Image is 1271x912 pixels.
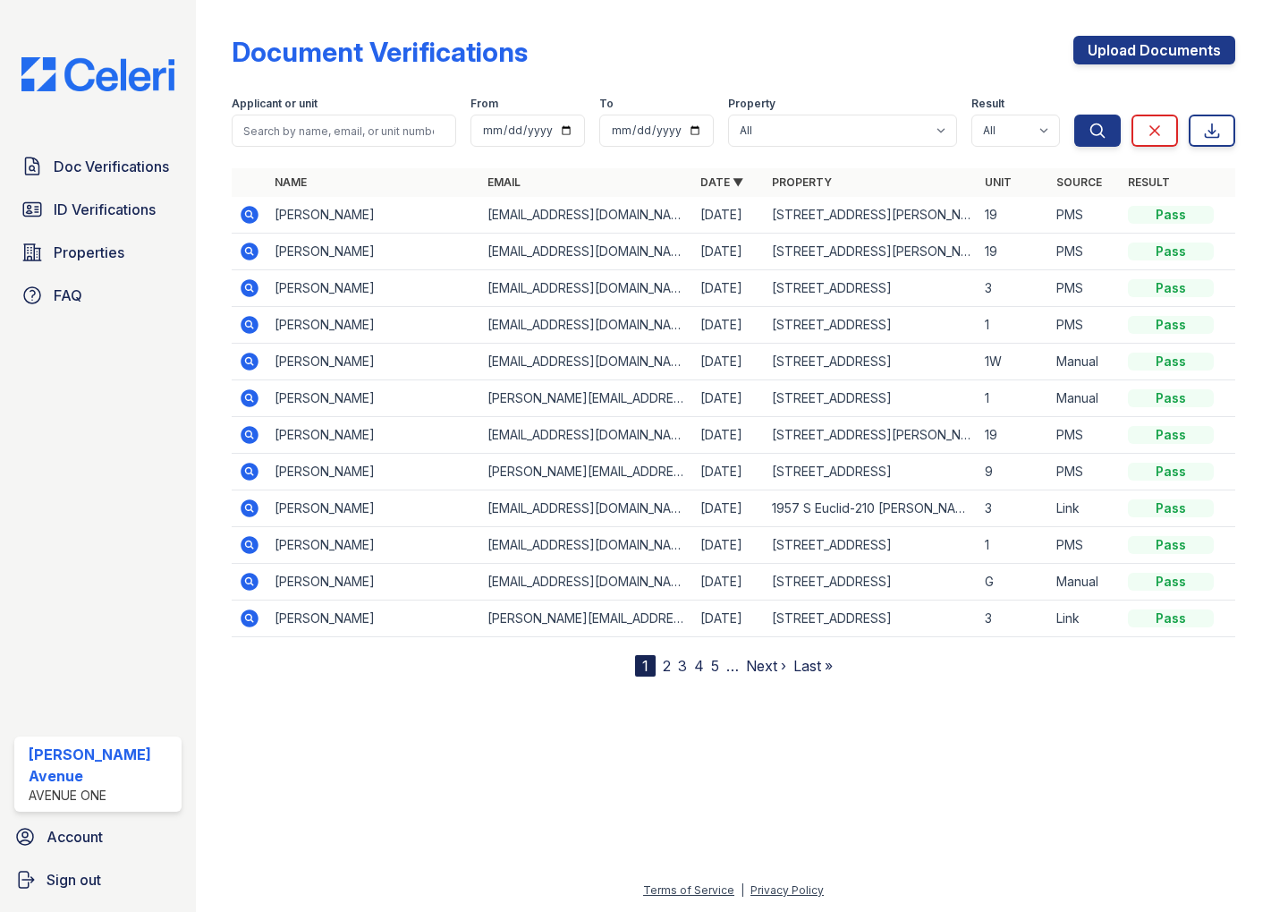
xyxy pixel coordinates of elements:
a: Property [772,175,832,189]
td: [PERSON_NAME] [267,197,480,234]
td: [STREET_ADDRESS] [765,307,978,344]
div: Pass [1128,499,1214,517]
td: [EMAIL_ADDRESS][DOMAIN_NAME] [480,417,693,454]
a: Next › [746,657,786,675]
div: Pass [1128,609,1214,627]
td: [EMAIL_ADDRESS][DOMAIN_NAME] [480,270,693,307]
td: 1 [978,527,1049,564]
td: [EMAIL_ADDRESS][DOMAIN_NAME] [480,197,693,234]
div: | [741,883,744,897]
div: Document Verifications [232,36,528,68]
td: Manual [1049,344,1121,380]
td: [PERSON_NAME] [267,417,480,454]
td: 3 [978,490,1049,527]
a: 2 [663,657,671,675]
a: 4 [694,657,704,675]
td: [STREET_ADDRESS][PERSON_NAME] [765,417,978,454]
a: ID Verifications [14,192,182,227]
div: Pass [1128,279,1214,297]
td: [STREET_ADDRESS][PERSON_NAME] [765,197,978,234]
td: [EMAIL_ADDRESS][DOMAIN_NAME] [480,344,693,380]
td: [PERSON_NAME][EMAIL_ADDRESS][PERSON_NAME][DOMAIN_NAME] [480,380,693,417]
td: [PERSON_NAME][EMAIL_ADDRESS][PERSON_NAME][DOMAIN_NAME] [480,454,693,490]
div: [PERSON_NAME] Avenue [29,744,174,787]
td: [PERSON_NAME] [267,307,480,344]
td: [PERSON_NAME] [267,344,480,380]
span: Doc Verifications [54,156,169,177]
a: Doc Verifications [14,149,182,184]
span: Account [47,826,103,848]
img: CE_Logo_Blue-a8612792a0a2168367f1c8372b55b34899dd931a85d93a1a3d3e32e68fde9ad4.png [7,57,189,91]
a: Properties [14,234,182,270]
a: Unit [985,175,1012,189]
label: Property [728,97,775,111]
a: Last » [793,657,833,675]
div: Pass [1128,463,1214,481]
td: 19 [978,197,1049,234]
a: Name [275,175,307,189]
td: [PERSON_NAME] [267,490,480,527]
td: [DATE] [693,197,765,234]
span: Properties [54,242,124,263]
a: 5 [711,657,719,675]
td: [STREET_ADDRESS] [765,601,978,637]
td: PMS [1049,527,1121,564]
td: [STREET_ADDRESS] [765,344,978,380]
label: From [470,97,498,111]
td: [DATE] [693,417,765,454]
a: Source [1056,175,1102,189]
div: Pass [1128,243,1214,260]
div: Pass [1128,536,1214,554]
div: 1 [635,655,656,677]
td: [STREET_ADDRESS] [765,564,978,601]
td: [STREET_ADDRESS][PERSON_NAME] [765,234,978,270]
td: PMS [1049,417,1121,454]
td: [PERSON_NAME] [267,234,480,270]
td: [PERSON_NAME] [267,454,480,490]
a: Account [7,819,189,855]
span: FAQ [54,285,82,306]
a: FAQ [14,277,182,313]
td: [PERSON_NAME] [267,270,480,307]
td: [DATE] [693,344,765,380]
td: [STREET_ADDRESS] [765,454,978,490]
td: 3 [978,270,1049,307]
a: Sign out [7,862,189,898]
a: Result [1128,175,1170,189]
div: Pass [1128,316,1214,334]
a: Privacy Policy [750,883,824,897]
td: Link [1049,490,1121,527]
td: PMS [1049,307,1121,344]
td: 19 [978,417,1049,454]
td: 19 [978,234,1049,270]
div: Pass [1128,389,1214,407]
td: 1 [978,380,1049,417]
td: [PERSON_NAME] [267,601,480,637]
td: [EMAIL_ADDRESS][DOMAIN_NAME] [480,234,693,270]
td: Link [1049,601,1121,637]
a: 3 [678,657,687,675]
td: [EMAIL_ADDRESS][DOMAIN_NAME] [480,490,693,527]
td: [DATE] [693,564,765,601]
td: [PERSON_NAME] [267,564,480,601]
td: 1 [978,307,1049,344]
input: Search by name, email, or unit number [232,115,456,147]
a: Email [487,175,521,189]
td: [DATE] [693,270,765,307]
td: Manual [1049,564,1121,601]
td: G [978,564,1049,601]
td: PMS [1049,197,1121,234]
span: Sign out [47,869,101,891]
td: Manual [1049,380,1121,417]
td: [DATE] [693,380,765,417]
td: PMS [1049,454,1121,490]
td: 3 [978,601,1049,637]
td: [EMAIL_ADDRESS][DOMAIN_NAME] [480,527,693,564]
div: Avenue One [29,787,174,805]
td: [EMAIL_ADDRESS][DOMAIN_NAME] [480,307,693,344]
td: [DATE] [693,490,765,527]
td: [EMAIL_ADDRESS][DOMAIN_NAME] [480,564,693,601]
a: Date ▼ [700,175,743,189]
a: Upload Documents [1073,36,1235,64]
